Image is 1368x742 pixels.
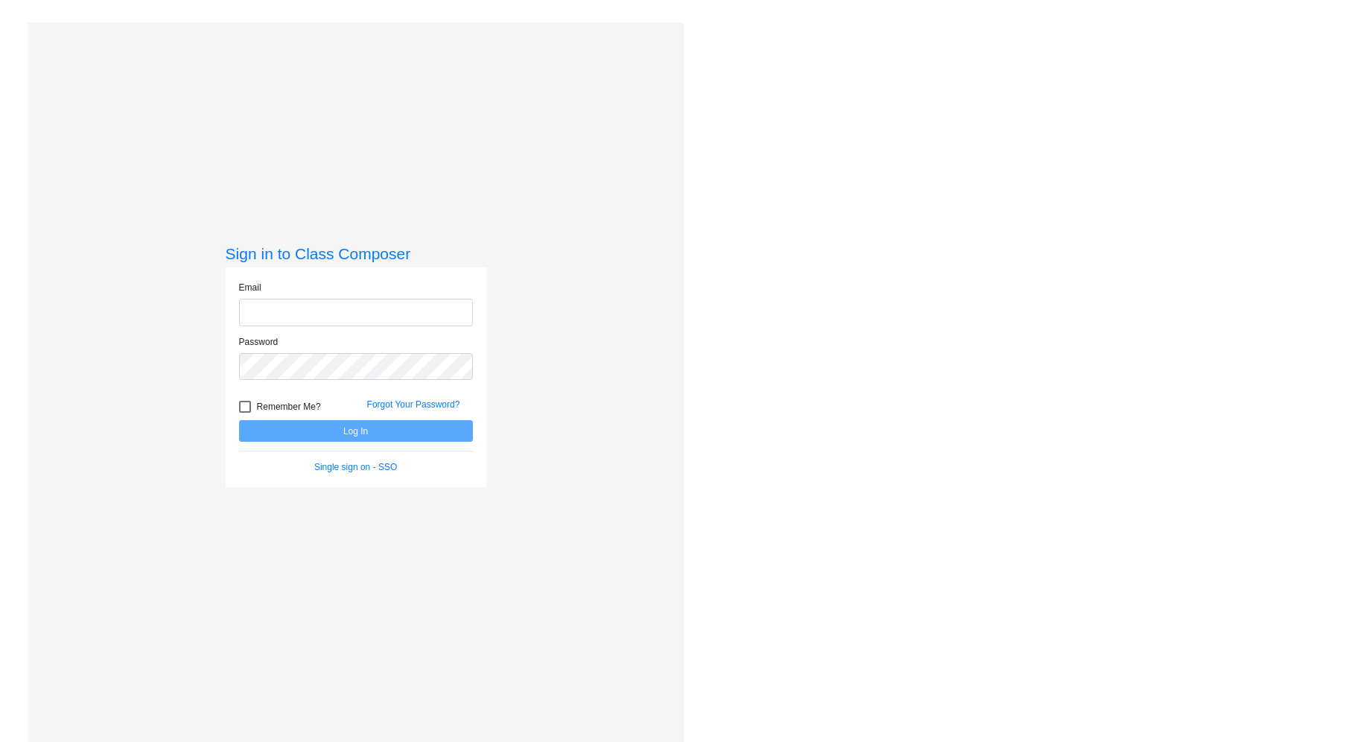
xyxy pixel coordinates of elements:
label: Email [239,281,261,294]
span: Remember Me? [257,398,321,416]
button: Log In [239,420,473,442]
label: Password [239,335,279,349]
a: Forgot Your Password? [367,399,460,410]
h3: Sign in to Class Composer [226,244,486,263]
a: Single sign on - SSO [314,462,397,472]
